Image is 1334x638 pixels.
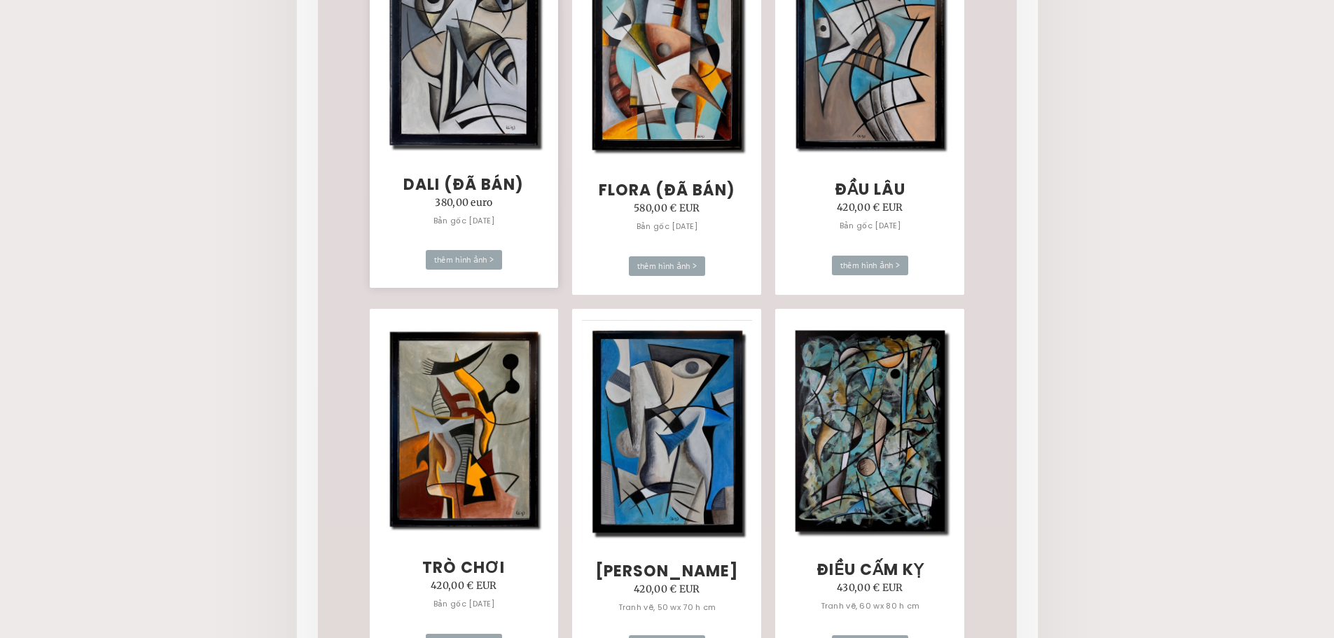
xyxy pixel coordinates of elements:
font: thêm hình ảnh > [637,261,697,271]
img: Tranh sơn dầu, 60 wx 80 h cm [379,321,549,537]
font: Tranh vẽ, 50 wx 70 h cm [618,602,716,613]
font: 430,00 € EUR [837,581,903,594]
font: Đầu lâu [835,179,905,200]
font: 580,00 € EUR [634,202,700,214]
font: 380,00 euro [435,196,492,209]
font: 420,00 € EUR [837,201,903,214]
font: Tranh vẽ, 60 wx 80 h cm [821,600,920,611]
font: thêm hình ảnh > [434,254,494,265]
img: Tranh sơn dầu, 50 wx 70 h cm, bản gốc năm 2020 [582,320,752,544]
font: Điều cấm kỵ [817,559,924,581]
font: Trò chơi [422,557,505,578]
font: Bản gốc [DATE] [840,220,901,231]
font: 420,00 € EUR [634,583,700,595]
font: Dali (ĐÃ BÁN) [403,174,524,195]
font: Bản gốc [DATE] [433,598,494,609]
font: Bản gốc [DATE] [433,215,494,226]
img: Tác phẩm trừu tượng Sơn dầu trên vải, bản gốc năm 2020 [785,320,955,541]
font: Bản gốc [DATE] [637,221,697,232]
font: thêm hình ảnh > [840,260,901,270]
font: 420,00 € EUR [431,579,497,592]
font: Flora (đã bán) [599,179,735,201]
font: [PERSON_NAME] [595,560,738,582]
